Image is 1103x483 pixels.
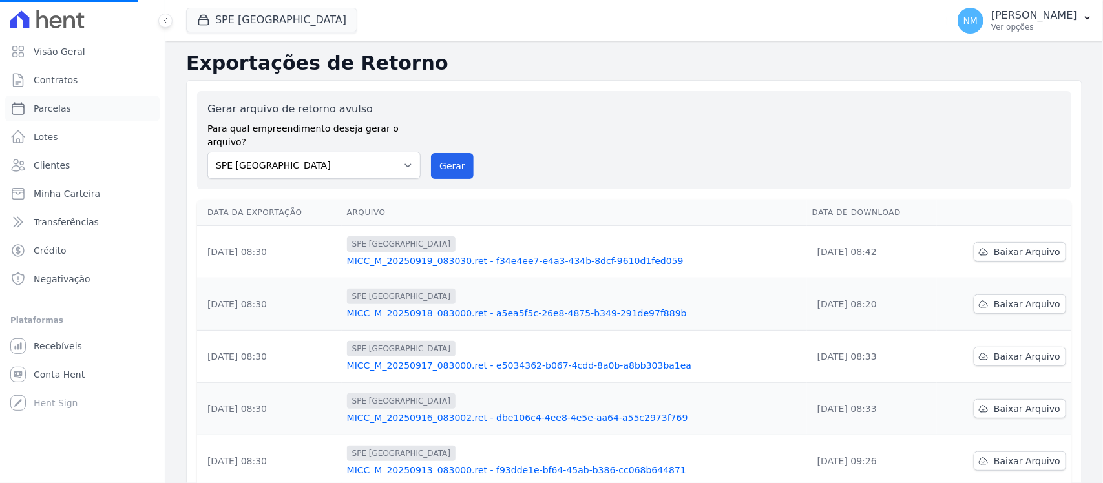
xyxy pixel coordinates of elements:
[186,8,357,32] button: SPE [GEOGRAPHIC_DATA]
[34,244,67,257] span: Crédito
[431,153,474,179] button: Gerar
[991,22,1077,32] p: Ver opções
[5,181,160,207] a: Minha Carteira
[347,307,802,320] a: MICC_M_20250918_083000.ret - a5ea5f5c-26e8-4875-b349-291de97f889b
[34,45,85,58] span: Visão Geral
[186,52,1082,75] h2: Exportações de Retorno
[5,67,160,93] a: Contratos
[197,331,342,383] td: [DATE] 08:30
[994,455,1060,468] span: Baixar Arquivo
[5,39,160,65] a: Visão Geral
[974,399,1066,418] a: Baixar Arquivo
[197,383,342,435] td: [DATE] 08:30
[991,9,1077,22] p: [PERSON_NAME]
[34,130,58,143] span: Lotes
[342,200,807,226] th: Arquivo
[197,200,342,226] th: Data da Exportação
[347,446,456,461] span: SPE [GEOGRAPHIC_DATA]
[347,236,456,252] span: SPE [GEOGRAPHIC_DATA]
[34,340,82,353] span: Recebíveis
[807,200,937,226] th: Data de Download
[34,187,100,200] span: Minha Carteira
[347,254,802,267] a: MICC_M_20250919_083030.ret - f34e4ee7-e4a3-434b-8dcf-9610d1fed059
[347,289,456,304] span: SPE [GEOGRAPHIC_DATA]
[207,101,421,117] label: Gerar arquivo de retorno avulso
[5,124,160,150] a: Lotes
[947,3,1103,39] button: NM [PERSON_NAME] Ver opções
[994,245,1060,258] span: Baixar Arquivo
[34,216,99,229] span: Transferências
[5,266,160,292] a: Negativação
[34,102,71,115] span: Parcelas
[5,209,160,235] a: Transferências
[34,159,70,172] span: Clientes
[34,74,78,87] span: Contratos
[994,350,1060,363] span: Baixar Arquivo
[994,402,1060,415] span: Baixar Arquivo
[347,464,802,477] a: MICC_M_20250913_083000.ret - f93dde1e-bf64-45ab-b386-cc068b644871
[347,359,802,372] a: MICC_M_20250917_083000.ret - e5034362-b067-4cdd-8a0b-a8bb303ba1ea
[807,278,937,331] td: [DATE] 08:20
[5,362,160,387] a: Conta Hent
[807,226,937,278] td: [DATE] 08:42
[5,152,160,178] a: Clientes
[34,272,90,285] span: Negativação
[807,383,937,435] td: [DATE] 08:33
[974,451,1066,471] a: Baixar Arquivo
[994,298,1060,311] span: Baixar Arquivo
[5,96,160,121] a: Parcelas
[197,226,342,278] td: [DATE] 08:30
[207,117,421,149] label: Para qual empreendimento deseja gerar o arquivo?
[5,333,160,359] a: Recebíveis
[963,16,978,25] span: NM
[10,313,154,328] div: Plataformas
[807,331,937,383] td: [DATE] 08:33
[34,368,85,381] span: Conta Hent
[347,393,456,409] span: SPE [GEOGRAPHIC_DATA]
[347,341,456,356] span: SPE [GEOGRAPHIC_DATA]
[5,238,160,263] a: Crédito
[347,411,802,424] a: MICC_M_20250916_083002.ret - dbe106c4-4ee8-4e5e-aa64-a55c2973f769
[974,294,1066,314] a: Baixar Arquivo
[197,278,342,331] td: [DATE] 08:30
[974,347,1066,366] a: Baixar Arquivo
[974,242,1066,262] a: Baixar Arquivo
